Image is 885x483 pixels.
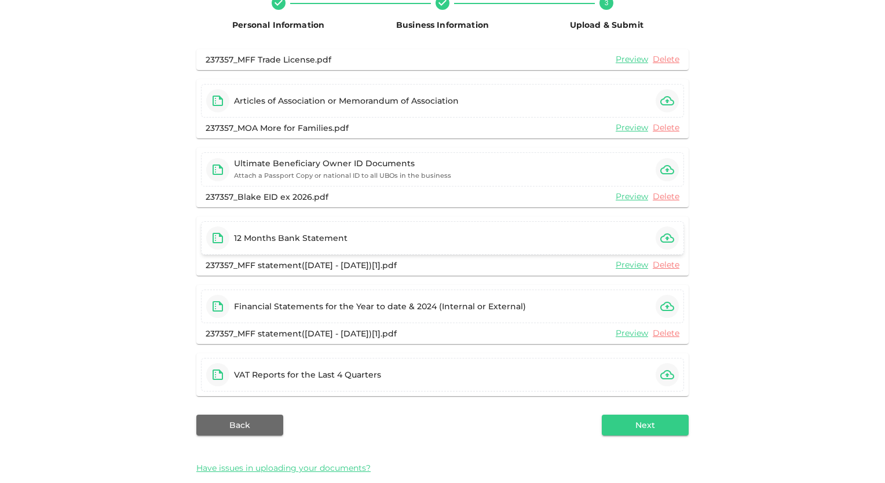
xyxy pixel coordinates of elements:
a: Delete [653,122,679,133]
div: 237357_MFF statement([DATE] - [DATE])[1].pdf [206,259,397,271]
div: VAT Reports for the Last 4 Quarters [234,369,381,380]
a: Preview [616,191,648,202]
div: 237357_MFF Trade License.pdf [206,54,331,65]
a: Preview [616,54,648,65]
span: Upload & Submit [570,20,643,30]
a: Delete [653,54,679,65]
a: Preview [616,122,648,133]
button: Next [602,415,689,436]
a: Delete [653,259,679,270]
div: Financial Statements for the Year to date & 2024 (Internal or External) [234,301,526,312]
a: Preview [616,328,648,339]
div: 237357_MOA More for Families.pdf [206,122,349,134]
span: Business Information [396,20,489,30]
div: 237357_MFF statement([DATE] - [DATE])[1].pdf [206,328,397,339]
a: Preview [616,259,648,270]
div: 12 Months Bank Statement [234,232,348,244]
button: Back [196,415,283,436]
a: Delete [653,191,679,202]
span: Have issues in uploading your documents? [196,462,371,474]
div: 237357_Blake EID ex 2026.pdf [206,191,328,203]
div: Articles of Association or Memorandum of Association [234,95,459,107]
div: Ultimate Beneficiary Owner ID Documents [234,158,451,169]
span: Personal Information [232,20,324,30]
small: Attach a Passport Copy or national ID to all UBOs in the business [234,171,451,180]
div: Have issues in uploading your documents? [196,454,689,482]
a: Delete [653,328,679,339]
